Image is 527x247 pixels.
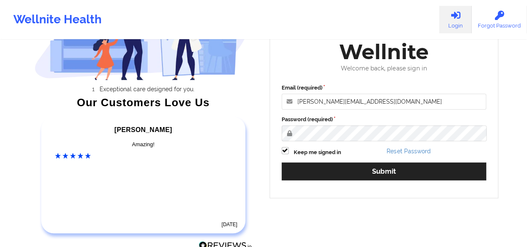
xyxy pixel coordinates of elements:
a: Reset Password [387,148,430,155]
div: Our Customers Love Us [35,98,252,107]
label: Email (required) [282,84,487,92]
span: [PERSON_NAME] [115,126,172,133]
div: Welcome back, please sign in [276,65,492,72]
input: Email address [282,94,487,110]
button: Submit [282,162,487,180]
label: Password (required) [282,115,487,124]
li: Exceptional care designed for you. [42,86,252,92]
a: Forgot Password [472,6,527,33]
a: Login [439,6,472,33]
time: [DATE] [222,222,237,227]
div: Amazing! [55,140,232,149]
label: Keep me signed in [294,148,341,157]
